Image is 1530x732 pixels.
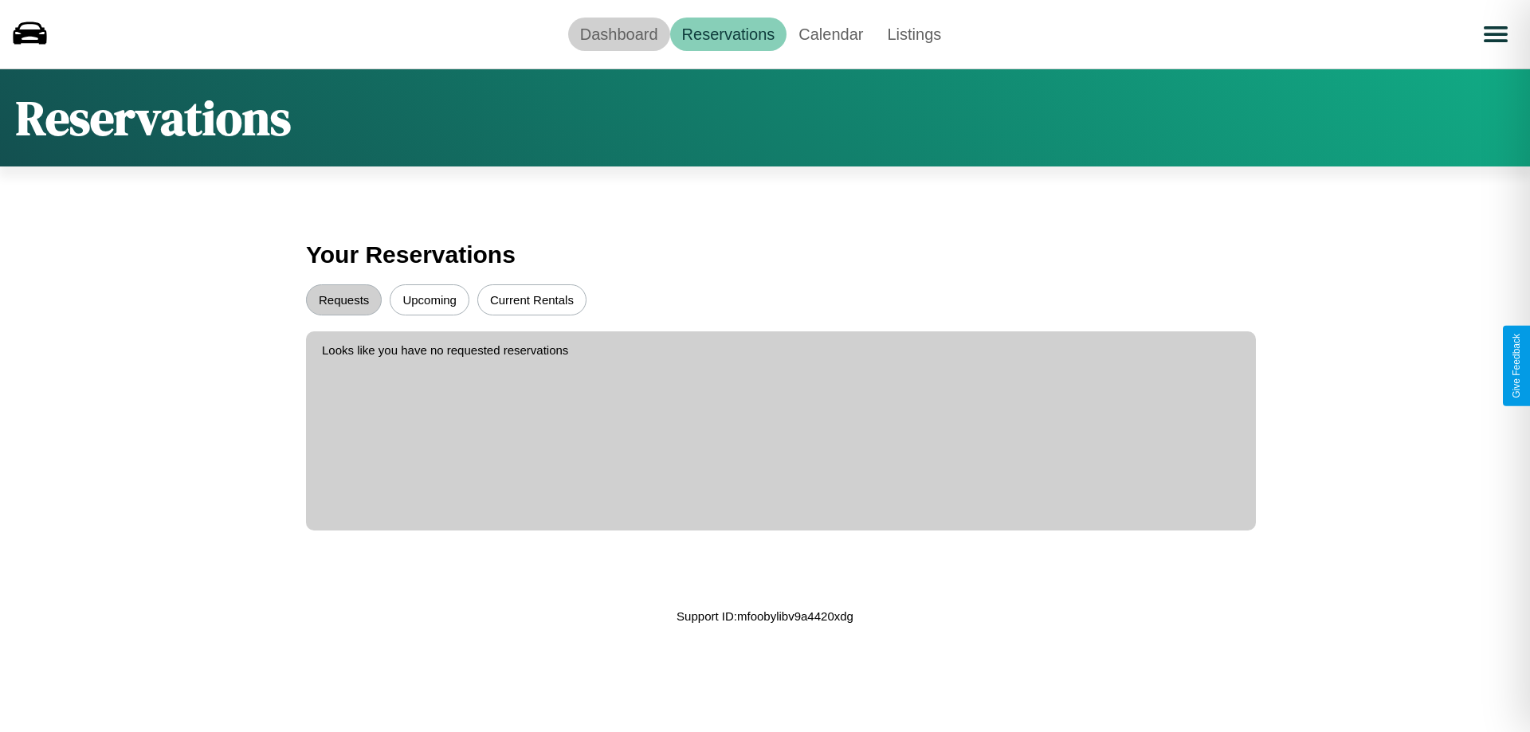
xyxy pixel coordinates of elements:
[477,284,586,315] button: Current Rentals
[322,339,1240,361] p: Looks like you have no requested reservations
[306,284,382,315] button: Requests
[677,605,853,627] p: Support ID: mfoobylibv9a4420xdg
[390,284,469,315] button: Upcoming
[1473,12,1518,57] button: Open menu
[670,18,787,51] a: Reservations
[568,18,670,51] a: Dashboard
[16,85,291,151] h1: Reservations
[787,18,875,51] a: Calendar
[875,18,953,51] a: Listings
[1511,334,1522,398] div: Give Feedback
[306,233,1224,276] h3: Your Reservations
